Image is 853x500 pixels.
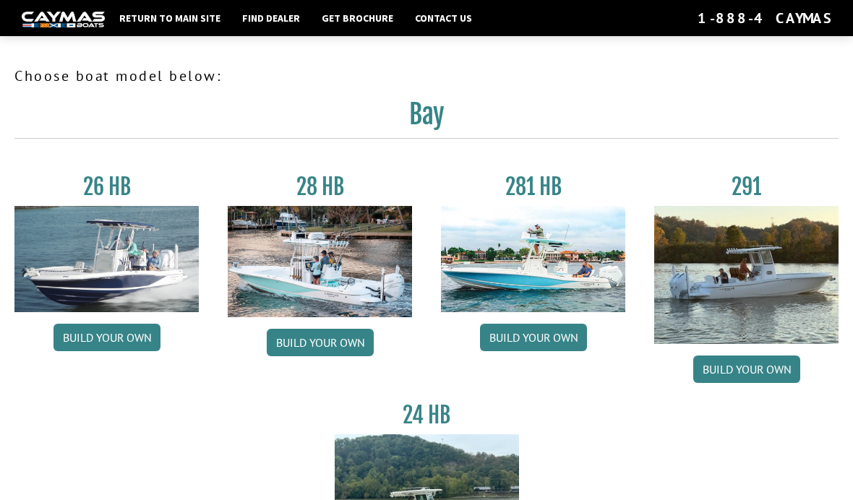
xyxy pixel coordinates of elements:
[654,173,839,200] h3: 291
[654,206,839,344] img: 291_Thumbnail.jpg
[228,206,412,317] img: 28_hb_thumbnail_for_caymas_connect.jpg
[22,12,105,27] img: white-logo-c9c8dbefe5ff5ceceb0f0178aa75bf4bb51f6bca0971e226c86eb53dfe498488.png
[53,324,160,351] a: Build your own
[14,65,839,87] p: Choose boat model below:
[14,206,199,312] img: 26_new_photo_resized.jpg
[228,173,412,200] h3: 28 HB
[693,355,800,383] a: Build your own
[314,9,400,27] a: Get Brochure
[14,98,839,139] h2: Bay
[335,402,519,428] h3: 24 HB
[235,9,307,27] a: Find Dealer
[698,9,831,27] div: 1-888-4CAYMAS
[14,173,199,200] h3: 26 HB
[267,329,374,356] a: Build your own
[480,324,587,351] a: Build your own
[441,173,625,200] h3: 281 HB
[441,206,625,312] img: 28-hb-twin.jpg
[112,9,228,27] a: Return to main site
[408,9,479,27] a: Contact Us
